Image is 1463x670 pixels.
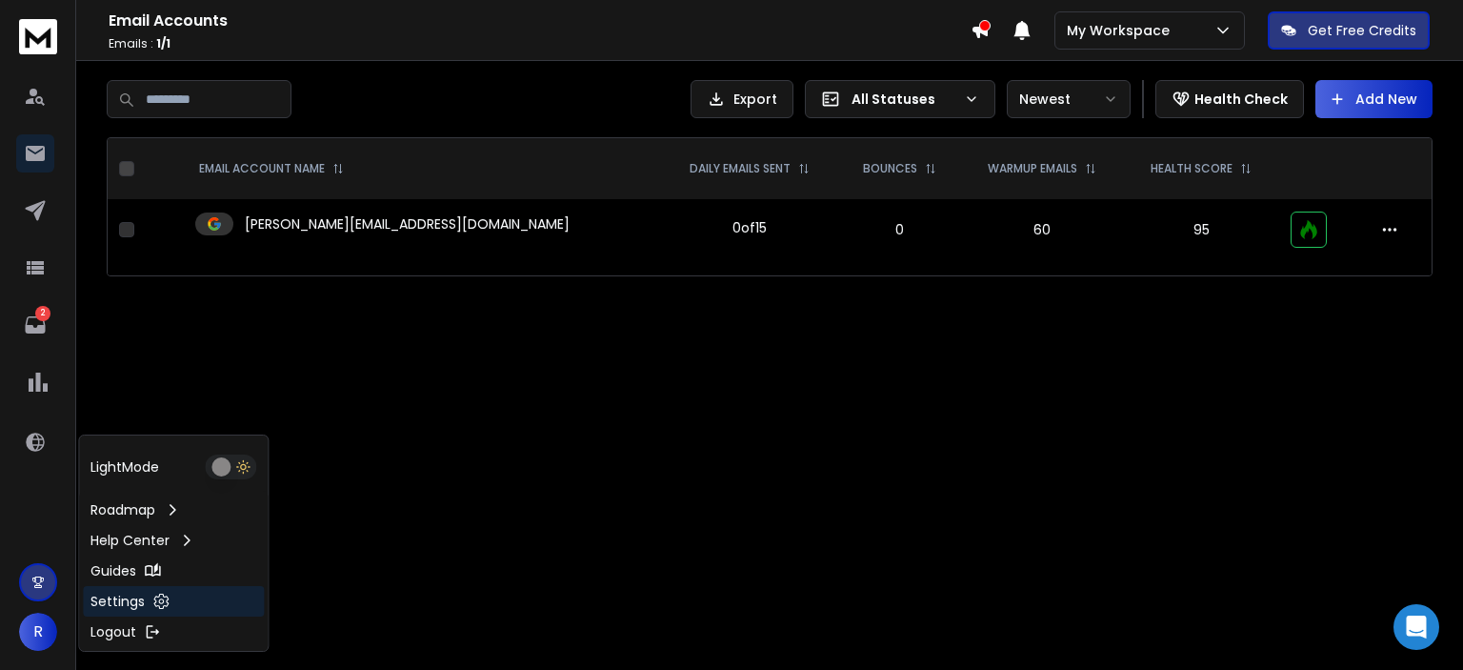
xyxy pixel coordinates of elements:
[109,10,971,32] h1: Email Accounts
[16,306,54,344] a: 2
[90,531,170,550] p: Help Center
[19,19,57,54] img: logo
[1007,80,1131,118] button: Newest
[1124,199,1279,260] td: 95
[245,214,570,233] p: [PERSON_NAME][EMAIL_ADDRESS][DOMAIN_NAME]
[90,622,136,641] p: Logout
[83,556,264,586] a: Guides
[35,306,50,321] p: 2
[90,500,155,519] p: Roadmap
[19,613,57,651] button: R
[156,35,170,51] span: 1 / 1
[90,457,159,477] p: Light Mode
[90,561,136,580] p: Guides
[83,525,264,556] a: Help Center
[960,199,1124,260] td: 60
[1308,21,1416,40] p: Get Free Credits
[1194,90,1288,109] p: Health Check
[732,218,767,237] div: 0 of 15
[1268,11,1430,50] button: Get Free Credits
[691,80,793,118] button: Export
[1155,80,1304,118] button: Health Check
[83,586,264,617] a: Settings
[1315,80,1433,118] button: Add New
[1067,21,1177,40] p: My Workspace
[850,220,949,239] p: 0
[852,90,956,109] p: All Statuses
[83,495,264,525] a: Roadmap
[863,161,917,176] p: BOUNCES
[90,592,145,611] p: Settings
[199,161,344,176] div: EMAIL ACCOUNT NAME
[109,36,971,51] p: Emails :
[1151,161,1233,176] p: HEALTH SCORE
[988,161,1077,176] p: WARMUP EMAILS
[1393,604,1439,650] div: Open Intercom Messenger
[690,161,791,176] p: DAILY EMAILS SENT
